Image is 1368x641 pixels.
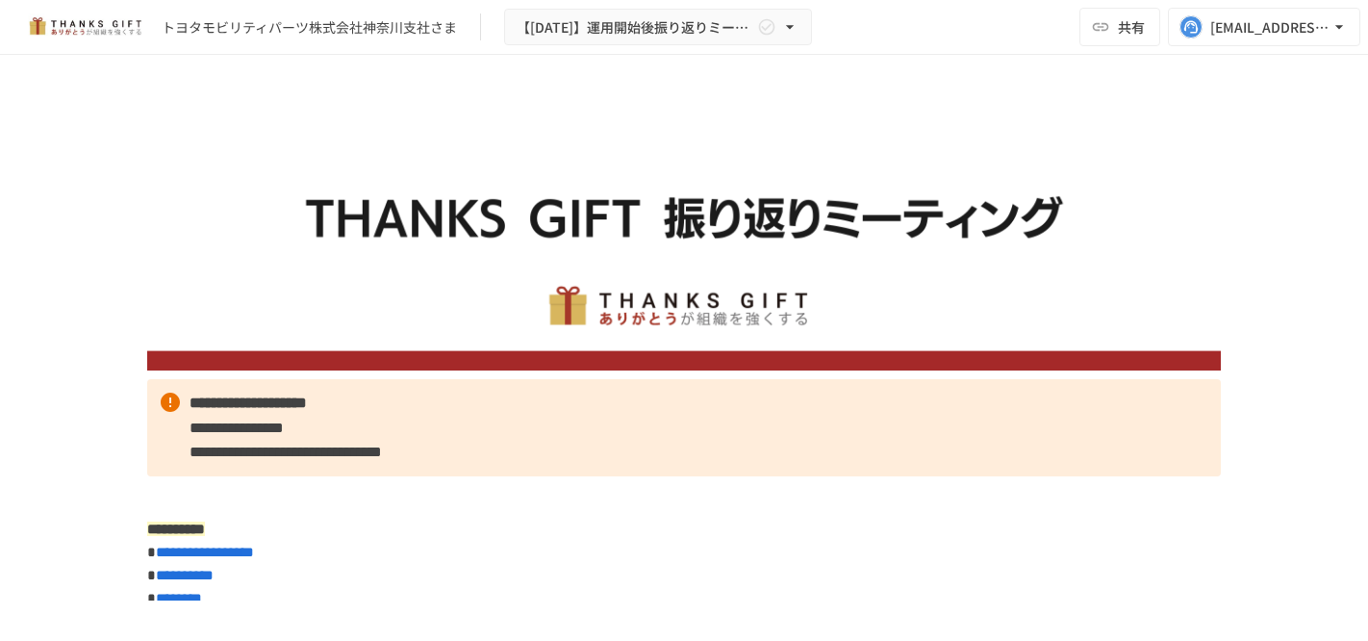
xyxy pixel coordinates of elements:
[504,9,812,46] button: 【[DATE]】運用開始後振り返りミーティング
[1118,16,1145,38] span: 共有
[517,15,753,39] span: 【[DATE]】運用開始後振り返りミーティング
[1210,15,1330,39] div: [EMAIL_ADDRESS][DOMAIN_NAME]
[162,17,457,38] div: トヨタモビリティパーツ株式会社神奈川支社さま
[1079,8,1160,46] button: 共有
[23,12,146,42] img: mMP1OxWUAhQbsRWCurg7vIHe5HqDpP7qZo7fRoNLXQh
[1168,8,1360,46] button: [EMAIL_ADDRESS][DOMAIN_NAME]
[147,102,1221,371] img: ywjCEzGaDRs6RHkpXm6202453qKEghjSpJ0uwcQsaCz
